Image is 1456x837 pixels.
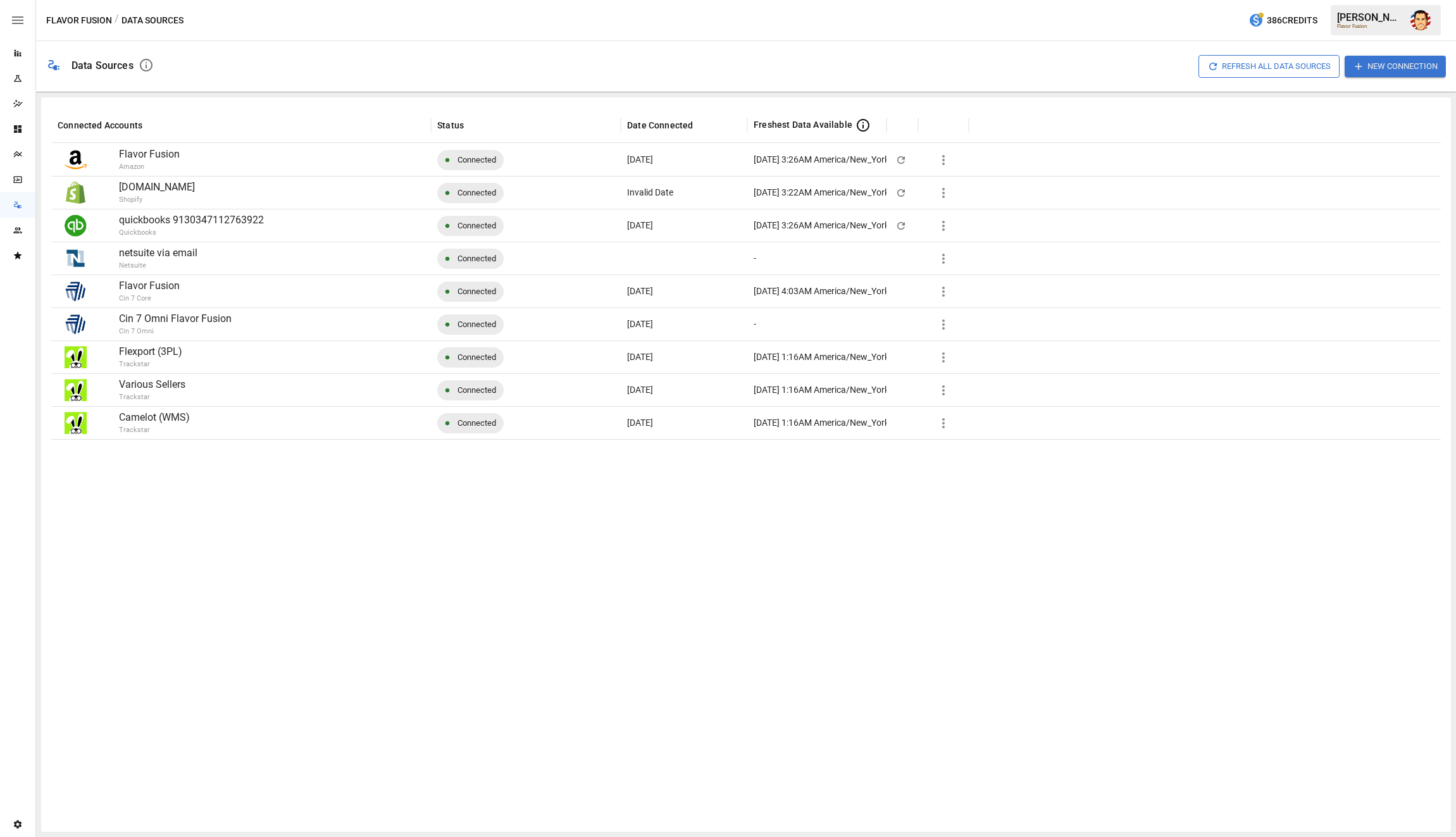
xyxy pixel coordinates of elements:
[65,379,87,401] img: Trackstar
[621,275,747,307] div: Jan 03 2025
[65,214,87,237] img: Quickbooks Logo
[119,311,425,326] p: Cin 7 Omni Flavor Fusion
[621,176,747,209] div: Invalid Date
[754,275,889,307] div: [DATE] 4:03AM America/New_York
[119,278,425,294] p: Flavor Fusion
[450,144,504,176] span: Connected
[621,209,747,242] div: Jul 13 2023
[450,374,504,406] span: Connected
[72,59,134,71] div: Data Sources
[65,149,87,171] img: Amazon Logo
[450,308,504,340] span: Connected
[754,118,852,131] span: Freshest Data Available
[450,341,504,373] span: Connected
[119,344,425,359] p: Flexport (3PL)
[621,340,747,373] div: Feb 12 2025
[754,341,889,373] div: [DATE] 1:16AM America/New_York
[754,407,889,439] div: [DATE] 1:16AM America/New_York
[754,144,889,176] div: [DATE] 3:26AM America/New_York
[621,143,747,176] div: Apr 04 2024
[1267,13,1317,28] span: 386 Credits
[119,195,492,206] p: Shopify
[437,120,464,130] div: Status
[65,182,87,204] img: Shopify Logo
[65,412,87,434] img: Trackstar
[119,377,425,392] p: Various Sellers
[119,162,492,173] p: Amazon
[754,209,889,242] div: [DATE] 3:26AM America/New_York
[65,313,87,335] img: CIN7 Omni
[119,294,492,304] p: Cin 7 Core
[119,425,492,436] p: Trackstar
[65,247,87,270] img: NetSuite Logo
[621,307,747,340] div: Feb 24 2025
[1403,3,1438,38] button: Austin Gardner-Smith
[621,373,747,406] div: Mar 04 2025
[1337,23,1403,29] div: Flavor Fusion
[1198,55,1340,77] button: Refresh All Data Sources
[119,261,492,271] p: Netsuite
[621,406,747,439] div: Jan 22 2025
[1243,9,1322,32] button: 386Credits
[115,13,119,28] div: /
[754,374,889,406] div: [DATE] 1:16AM America/New_York
[119,359,492,370] p: Trackstar
[627,120,693,130] div: Date Connected
[119,180,425,195] p: [DOMAIN_NAME]
[119,410,425,425] p: Camelot (WMS)
[754,242,756,275] div: -
[119,213,425,228] p: quickbooks 9130347112763922
[450,407,504,439] span: Connected
[1337,11,1403,23] div: [PERSON_NAME]
[119,326,492,337] p: Cin 7 Omni
[46,13,112,28] button: Flavor Fusion
[119,147,425,162] p: Flavor Fusion
[119,392,492,403] p: Trackstar
[119,228,492,239] p: Quickbooks
[65,346,87,368] img: Trackstar
[450,242,504,275] span: Connected
[58,120,142,130] div: Connected Accounts
[450,275,504,307] span: Connected
[754,308,756,340] div: -
[119,245,425,261] p: netsuite via email
[450,209,504,242] span: Connected
[1345,56,1446,77] button: New Connection
[450,177,504,209] span: Connected
[754,177,889,209] div: [DATE] 3:22AM America/New_York
[65,280,87,302] img: CIN7 Core
[1410,10,1431,30] img: Austin Gardner-Smith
